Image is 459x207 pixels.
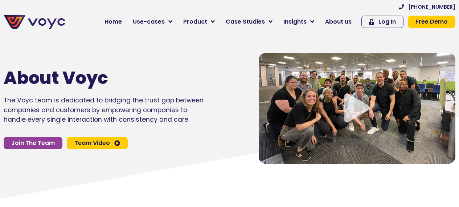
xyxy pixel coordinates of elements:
[399,4,455,9] a: [PHONE_NUMBER]
[104,17,122,26] span: Home
[99,15,127,29] a: Home
[415,19,448,25] span: Free Demo
[127,15,178,29] a: Use-cases
[183,17,207,26] span: Product
[343,93,372,123] div: Video play button
[4,137,62,149] a: Join The Team
[226,17,265,26] span: Case Studies
[4,15,65,29] img: voyc-full-logo
[283,17,307,26] span: Insights
[361,16,403,28] a: Log In
[408,4,455,9] span: [PHONE_NUMBER]
[378,19,396,25] span: Log In
[178,15,220,29] a: Product
[220,15,278,29] a: Case Studies
[408,16,455,28] a: Free Demo
[325,17,352,26] span: About us
[74,140,110,146] span: Team Video
[67,137,128,149] a: Team Video
[278,15,320,29] a: Insights
[4,68,183,89] h1: About Voyc
[4,96,204,124] p: The Voyc team is dedicated to bridging the trust gap between companies and customers by empowerin...
[133,17,165,26] span: Use-cases
[11,140,55,146] span: Join The Team
[320,15,357,29] a: About us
